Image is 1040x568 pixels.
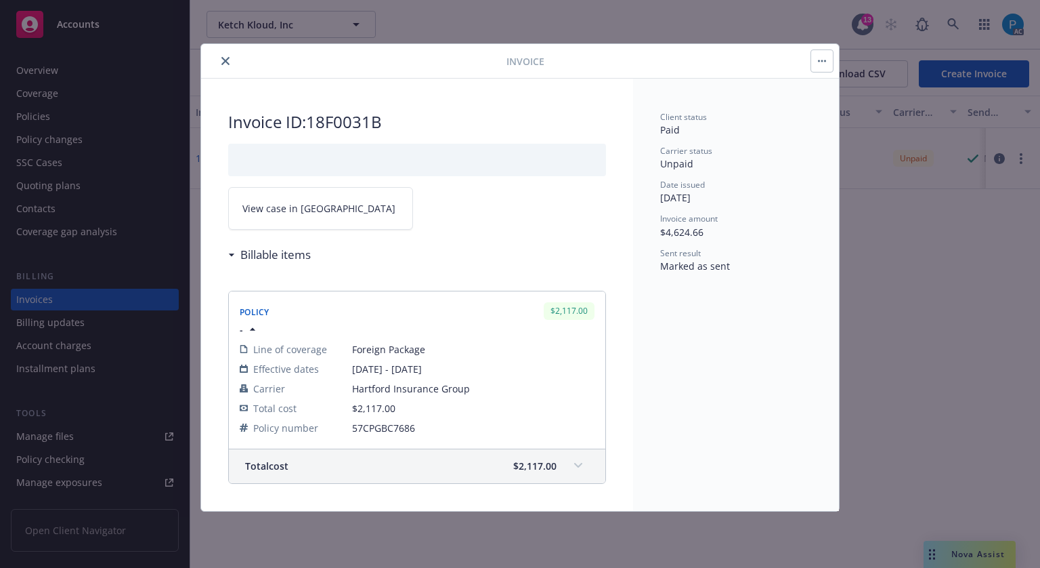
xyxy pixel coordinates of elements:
[352,421,594,435] span: 57CPGBC7686
[660,179,705,190] span: Date issued
[245,459,288,473] span: Total cost
[228,246,311,264] div: Billable items
[240,323,243,337] span: -
[253,362,319,376] span: Effective dates
[660,260,730,272] span: Marked as sent
[229,449,605,483] div: Totalcost$2,117.00
[253,382,285,396] span: Carrier
[217,53,234,69] button: close
[352,342,594,357] span: Foreign Package
[253,401,297,415] span: Total cost
[240,306,269,318] span: Policy
[228,187,413,230] a: View case in [GEOGRAPHIC_DATA]
[242,201,395,216] span: View case in [GEOGRAPHIC_DATA]
[544,302,594,319] div: $2,117.00
[253,421,318,435] span: Policy number
[352,382,594,396] span: Hartford Insurance Group
[513,459,557,473] span: $2,117.00
[660,111,707,123] span: Client status
[660,145,712,157] span: Carrier status
[660,247,701,259] span: Sent result
[660,213,718,224] span: Invoice amount
[660,191,691,204] span: [DATE]
[240,323,259,337] button: -
[228,111,606,133] h2: Invoice ID: 18F0031B
[660,157,693,170] span: Unpaid
[352,362,594,376] span: [DATE] - [DATE]
[506,54,544,68] span: Invoice
[660,226,703,239] span: $4,624.66
[352,402,395,415] span: $2,117.00
[253,342,327,357] span: Line of coverage
[660,123,680,136] span: Paid
[240,246,311,264] h3: Billable items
